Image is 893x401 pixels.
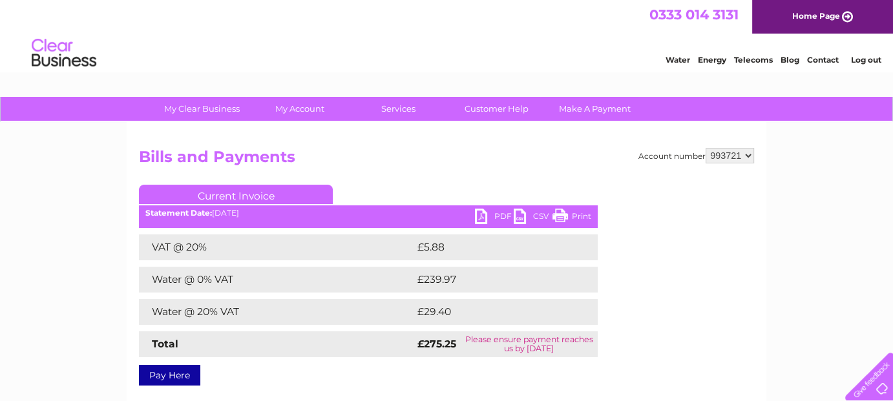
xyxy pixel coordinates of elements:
div: Account number [638,148,754,163]
a: 0333 014 3131 [649,6,739,23]
div: Clear Business is a trading name of Verastar Limited (registered in [GEOGRAPHIC_DATA] No. 3667643... [142,7,753,63]
strong: Total [152,338,178,350]
strong: £275.25 [417,338,456,350]
a: My Account [247,97,353,121]
a: Make A Payment [541,97,648,121]
td: £5.88 [414,234,568,260]
div: [DATE] [139,209,598,218]
td: Water @ 20% VAT [139,299,414,325]
td: VAT @ 20% [139,234,414,260]
a: Water [666,55,690,65]
a: Current Invoice [139,185,333,204]
a: Services [345,97,452,121]
b: Statement Date: [145,208,212,218]
img: logo.png [31,34,97,73]
td: £239.97 [414,267,575,293]
a: Log out [850,55,881,65]
a: Contact [807,55,839,65]
a: Pay Here [139,365,200,386]
h2: Bills and Payments [139,148,754,172]
a: Energy [698,55,726,65]
a: Print [552,209,591,227]
a: Blog [781,55,799,65]
td: £29.40 [414,299,573,325]
a: CSV [514,209,552,227]
a: PDF [475,209,514,227]
a: Telecoms [734,55,773,65]
td: Water @ 0% VAT [139,267,414,293]
a: My Clear Business [149,97,255,121]
a: Customer Help [443,97,550,121]
td: Please ensure payment reaches us by [DATE] [461,331,598,357]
